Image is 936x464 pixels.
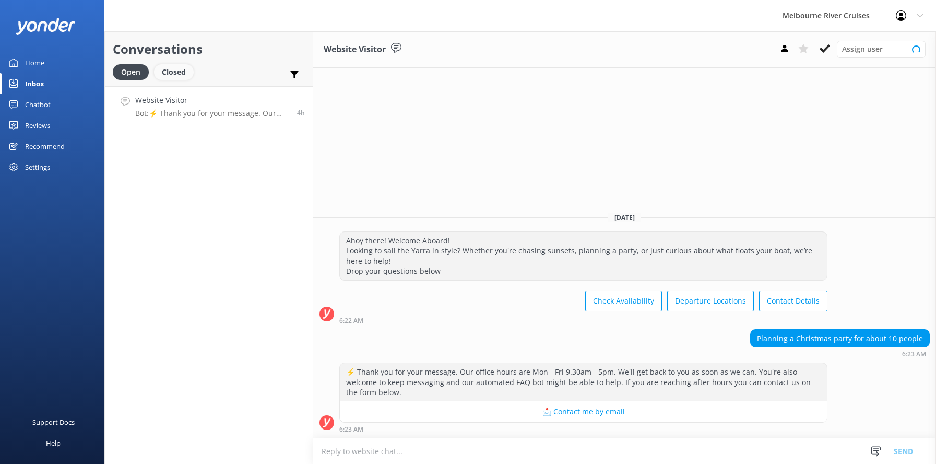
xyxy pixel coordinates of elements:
div: Sep 10 2025 06:23am (UTC +10:00) Australia/Sydney [339,425,827,433]
div: Planning a Christmas party for about 10 people [751,330,929,347]
div: Sep 10 2025 06:23am (UTC +10:00) Australia/Sydney [750,350,930,357]
h4: Website Visitor [135,95,289,106]
div: Support Docs [32,412,75,433]
div: Assign User [837,41,926,57]
div: Home [25,52,44,73]
div: Ahoy there! Welcome Aboard! Looking to sail the Yarra in style? Whether you're chasing sunsets, p... [340,232,827,280]
strong: 6:23 AM [902,351,926,357]
button: 📩 Contact me by email [340,401,827,422]
div: Settings [25,157,50,178]
span: Sep 10 2025 06:23am (UTC +10:00) Australia/Sydney [297,108,305,117]
div: Help [46,433,61,454]
strong: 6:22 AM [339,318,363,324]
button: Departure Locations [667,291,754,311]
div: Inbox [25,73,44,94]
h3: Website Visitor [324,43,386,56]
div: Chatbot [25,94,51,115]
span: [DATE] [608,213,641,222]
div: ⚡ Thank you for your message. Our office hours are Mon - Fri 9.30am - 5pm. We'll get back to you ... [340,363,827,401]
button: Check Availability [585,291,662,311]
button: Contact Details [759,291,827,311]
div: Recommend [25,136,65,157]
div: Sep 10 2025 06:22am (UTC +10:00) Australia/Sydney [339,317,827,324]
a: Website VisitorBot:⚡ Thank you for your message. Our office hours are Mon - Fri 9.30am - 5pm. We'... [105,86,313,125]
div: Closed [154,64,194,80]
a: Open [113,66,154,77]
div: Reviews [25,115,50,136]
strong: 6:23 AM [339,426,363,433]
div: Open [113,64,149,80]
img: yonder-white-logo.png [16,18,76,35]
h2: Conversations [113,39,305,59]
span: Assign user [842,43,883,55]
a: Closed [154,66,199,77]
p: Bot: ⚡ Thank you for your message. Our office hours are Mon - Fri 9.30am - 5pm. We'll get back to... [135,109,289,118]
